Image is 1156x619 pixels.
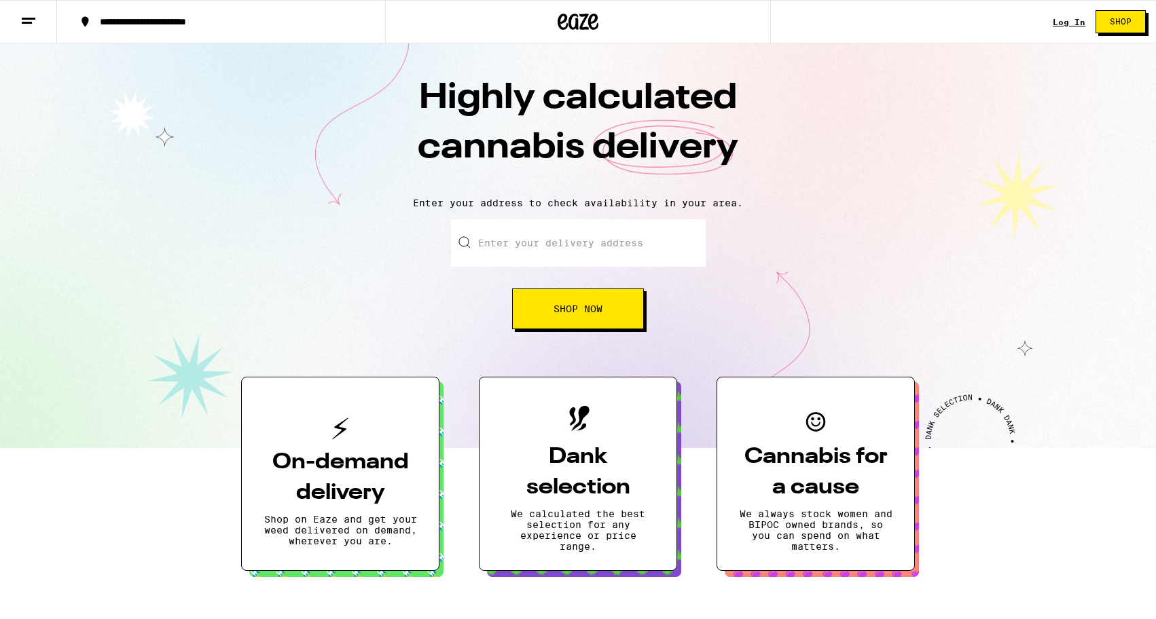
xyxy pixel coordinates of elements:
[501,442,655,503] h3: Dank selection
[264,514,417,546] p: Shop on Eaze and get your weed delivered on demand, wherever you are.
[512,288,644,329] button: Shop Now
[1096,10,1146,33] button: Shop
[241,377,439,571] button: On-demand deliveryShop on Eaze and get your weed delivered on demand, wherever you are.
[14,198,1142,208] p: Enter your address to check availability in your area.
[717,377,915,571] button: Cannabis for a causeWe always stock women and BIPOC owned brands, so you can spend on what matters.
[739,508,892,552] p: We always stock women and BIPOC owned brands, so you can spend on what matters.
[554,304,602,314] span: Shop Now
[451,219,706,267] input: Enter your delivery address
[340,74,816,187] h1: Highly calculated cannabis delivery
[264,447,417,508] h3: On-demand delivery
[739,442,892,503] h3: Cannabis for a cause
[479,377,677,571] button: Dank selectionWe calculated the best selection for any experience or price range.
[1053,18,1085,26] a: Log In
[1110,18,1132,26] span: Shop
[1085,10,1156,33] a: Shop
[501,508,655,552] p: We calculated the best selection for any experience or price range.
